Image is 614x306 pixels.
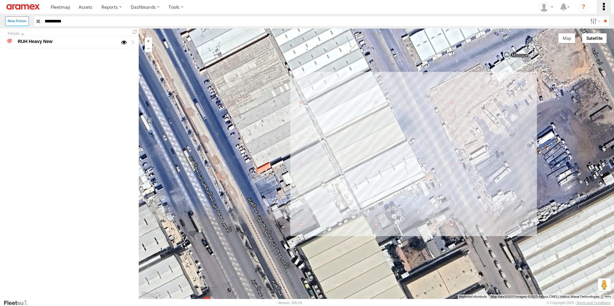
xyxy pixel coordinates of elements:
i: ? [578,2,589,12]
a: Terms and Conditions [576,301,610,305]
button: Drag Pegman onto the map to open Street View [598,278,611,291]
span: Map data ©2025 Imagery ©2025 Airbus, CNES / Airbus, Maxar Technologies [491,295,599,298]
button: Show street map [558,33,575,43]
span: Refresh [131,29,139,35]
a: Terms [604,295,611,298]
button: Zoom in [145,37,152,45]
div: Version: 305.03 [278,301,302,305]
img: Google [140,291,162,299]
button: Show satellite imagery [582,33,607,43]
a: Visit our Website [4,300,33,306]
label: Search Filter Options [588,16,601,26]
label: Create New Fence [5,16,29,26]
a: Open this area in Google Maps (opens a new window) [140,291,162,299]
img: aramex-logo.svg [6,4,40,10]
div: © Copyright 2025 - [547,301,610,305]
button: Keyboard shortcuts [459,294,487,299]
button: Zoom out [145,45,152,52]
div: KSA Fences [537,2,556,12]
div: Click to Sort [8,32,126,35]
div: RUH Heavy New [17,38,117,46]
